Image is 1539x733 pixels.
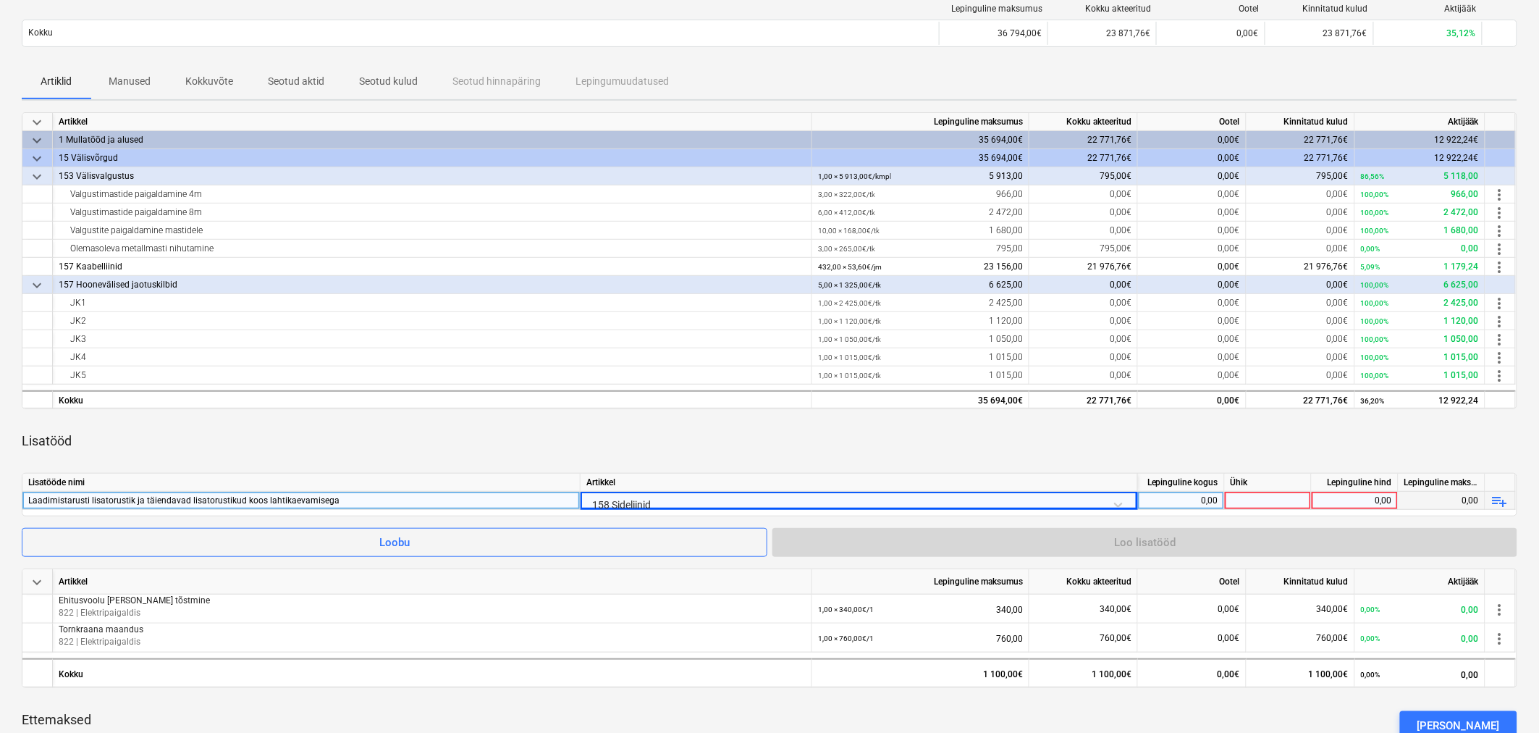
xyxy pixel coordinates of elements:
[53,658,812,687] div: Kokku
[818,335,881,343] small: 1,00 × 1 050,00€ / tk
[1218,207,1240,217] span: 0,00€
[1491,295,1509,312] span: more_vert
[28,168,46,185] span: keyboard_arrow_down
[185,74,233,89] p: Kokkuvõte
[59,149,806,167] div: 15 Välisvõrgud
[818,348,1023,366] div: 1 015,00
[1323,28,1367,38] span: 23 871,76€
[1361,245,1380,253] small: 0,00%
[1327,298,1349,308] span: 0,00€
[1110,370,1131,380] span: 0,00€
[1361,353,1389,361] small: 100,00%
[109,74,151,89] p: Manused
[1361,366,1479,385] div: 1 015,00
[1163,4,1260,14] div: Ootel
[1054,4,1151,14] div: Kokku akteeritud
[1361,317,1389,325] small: 100,00%
[59,131,806,149] div: 1 Mullatööd ja alused
[1317,171,1349,181] span: 795,00€
[53,569,812,595] div: Artikkel
[1327,280,1349,290] span: 0,00€
[28,492,574,509] div: Laadimistarusti lisatorustik ja täiendavad lisatorustikud koos lahtikaevamisega
[818,263,882,271] small: 432,00 × 53,60€ / jm
[1110,298,1131,308] span: 0,00€
[28,114,46,131] span: keyboard_arrow_down
[59,607,806,619] p: 822 | Elektripaigaldis
[1247,131,1355,149] div: 22 771,76€
[818,372,881,380] small: 1,00 × 1 015,00€ / tk
[818,227,880,235] small: 10,00 × 168,00€ / tk
[818,258,1023,276] div: 23 156,00
[1361,222,1479,240] div: 1 680,00
[59,624,806,636] p: Tornkraana maandus
[818,209,875,217] small: 6,00 × 412,00€ / tk
[22,432,72,450] p: Lisatööd
[28,132,46,149] span: keyboard_arrow_down
[581,474,1138,492] div: Artikkel
[818,606,874,613] small: 1,00 × 340,00€ / 1
[1361,606,1380,613] small: 0,00%
[268,74,324,89] p: Seotud aktid
[1317,492,1392,510] div: 0,00
[59,258,806,276] div: 157 Kaabelliinid
[818,185,1023,204] div: 966,00
[1327,316,1349,326] span: 0,00€
[1361,281,1389,289] small: 100,00%
[1361,330,1479,348] div: 1 050,00
[1399,474,1485,492] div: Lepinguline maksumus
[1355,113,1485,131] div: Aktijääk
[1361,595,1479,624] div: 0,00
[818,281,881,289] small: 5,00 × 1 325,00€ / tk
[818,204,1023,222] div: 2 472,00
[1110,334,1131,344] span: 0,00€
[812,390,1029,409] div: 35 694,00€
[1491,313,1509,330] span: more_vert
[59,204,806,222] div: Valgustimastide paigaldamine 8m
[818,294,1023,312] div: 2 425,00
[1218,316,1240,326] span: 0,00€
[1087,261,1131,272] span: 21 976,76€
[1467,663,1539,733] iframe: Chat Widget
[59,312,806,330] div: JK2
[1218,261,1240,272] span: 0,00€
[1355,131,1485,149] div: 12 922,24€
[1361,312,1479,330] div: 1 120,00
[1361,276,1479,294] div: 6 625,00
[1106,28,1150,38] span: 23 871,76€
[1138,390,1247,409] div: 0,00€
[1110,352,1131,362] span: 0,00€
[1218,298,1240,308] span: 0,00€
[59,636,806,648] p: 822 | Elektripaigaldis
[1218,633,1240,643] span: 0,00€
[379,533,410,552] div: Loobu
[1491,331,1509,348] span: more_vert
[1361,294,1479,312] div: 2 425,00
[1247,390,1355,409] div: 22 771,76€
[1138,131,1247,149] div: 0,00€
[1491,493,1509,510] span: playlist_add
[28,574,46,591] span: keyboard_arrow_down
[1218,334,1240,344] span: 0,00€
[818,366,1023,385] div: 1 015,00
[53,390,812,409] div: Kokku
[1327,225,1349,235] span: 0,00€
[1138,569,1247,595] div: Ootel
[818,222,1023,240] div: 1 680,00
[1029,149,1138,167] div: 22 771,76€
[1110,189,1131,199] span: 0,00€
[1218,225,1240,235] span: 0,00€
[1144,492,1218,510] div: 0,00
[1447,28,1476,38] span: 35,12%
[1491,630,1509,648] span: more_vert
[1100,633,1131,643] span: 760,00€
[59,294,806,312] div: JK1
[818,190,875,198] small: 3,00 × 322,00€ / tk
[1100,243,1131,254] span: 795,00€
[818,172,891,180] small: 1,00 × 5 913,00€ / kmpl
[59,222,806,240] div: Valgustite paigaldamine mastidele
[1100,171,1131,181] span: 795,00€
[1317,604,1349,614] span: 340,00€
[818,595,1023,624] div: 340,00
[1218,604,1240,614] span: 0,00€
